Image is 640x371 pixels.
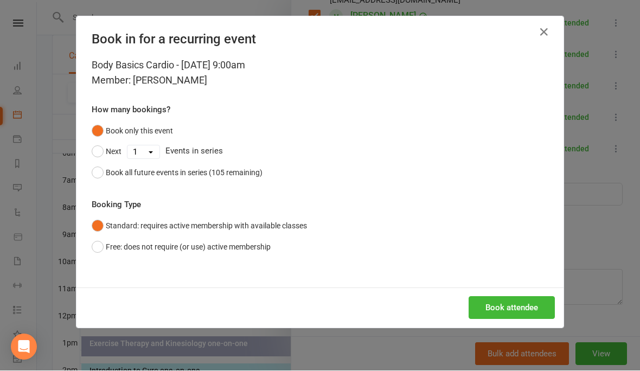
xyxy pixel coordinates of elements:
button: Standard: requires active membership with available classes [92,216,307,236]
button: Book attendee [469,297,555,319]
div: Open Intercom Messenger [11,334,37,360]
button: Book all future events in series (105 remaining) [92,163,263,183]
button: Free: does not require (or use) active membership [92,237,271,258]
label: How many bookings? [92,104,170,117]
div: Body Basics Cardio - [DATE] 9:00am Member: [PERSON_NAME] [92,58,548,88]
label: Booking Type [92,199,141,212]
div: Book all future events in series (105 remaining) [106,167,263,179]
button: Next [92,142,121,162]
button: Close [535,24,553,41]
button: Book only this event [92,121,173,142]
div: Events in series [92,142,548,162]
h4: Book in for a recurring event [92,32,548,47]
